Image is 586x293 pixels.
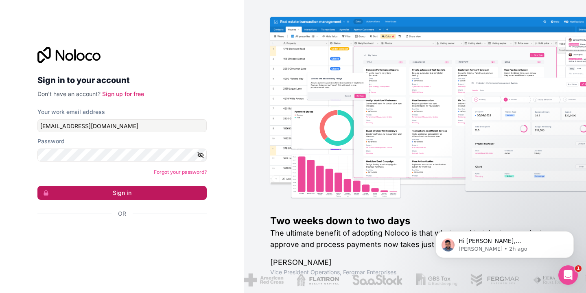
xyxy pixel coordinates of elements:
[416,273,457,286] img: /assets/gbstax-C-GtDUiK.png
[154,169,207,175] a: Forgot your password?
[270,257,560,268] h1: [PERSON_NAME]
[37,73,207,87] h2: Sign in to your account
[575,265,582,272] span: 1
[270,268,560,276] h1: Vice President Operations , Fergmar Enterprises
[470,273,520,286] img: /assets/fergmar-CudnrXN5.png
[37,149,207,162] input: Password
[118,210,126,218] span: Or
[533,273,571,286] img: /assets/fiera-fwj2N5v4.png
[102,90,144,97] a: Sign up for free
[270,214,560,227] h1: Two weeks down to two days
[352,273,403,286] img: /assets/saastock-C6Zbiodz.png
[37,186,207,200] button: Sign in
[37,108,105,116] label: Your work email address
[297,273,339,286] img: /assets/flatiron-C8eUkumj.png
[33,227,204,245] iframe: Sign in with Google Button
[270,227,560,250] h2: The ultimate benefit of adopting Noloco is that what used to take two weeks to approve and proces...
[37,90,101,97] span: Don't have an account?
[37,137,65,145] label: Password
[423,214,586,271] iframe: Intercom notifications message
[37,119,207,132] input: Email address
[558,265,578,285] iframe: Intercom live chat
[244,273,284,286] img: /assets/american-red-cross-BAupjrZR.png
